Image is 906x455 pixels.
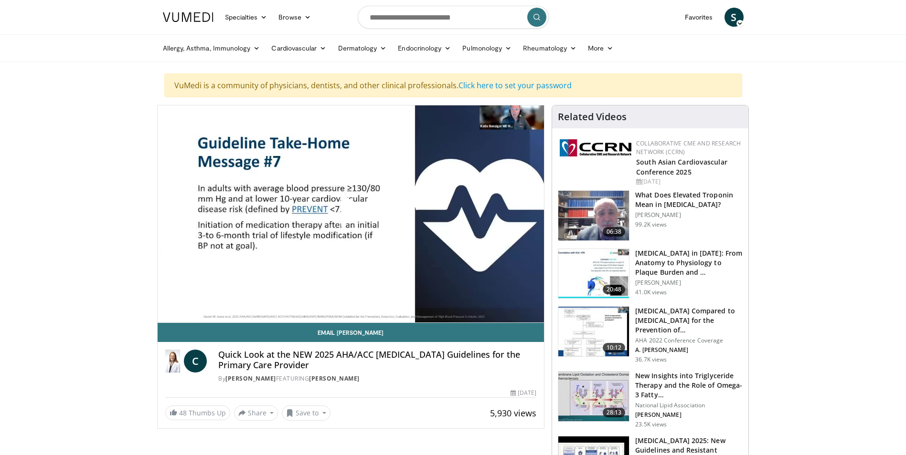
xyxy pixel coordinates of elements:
a: [PERSON_NAME] [309,374,360,383]
a: Endocrinology [392,39,457,58]
a: S [725,8,744,27]
button: Play Video [265,167,437,261]
p: 23.5K views [635,421,667,428]
img: 7c0f9b53-1609-4588-8498-7cac8464d722.150x105_q85_crop-smart_upscale.jpg [558,307,629,356]
video-js: Video Player [158,105,544,323]
img: VuMedi Logo [163,12,213,22]
a: 10:12 [MEDICAL_DATA] Compared to [MEDICAL_DATA] for the Prevention of… AHA 2022 Conference Covera... [558,306,743,363]
div: [DATE] [511,389,536,397]
img: 45ea033d-f728-4586-a1ce-38957b05c09e.150x105_q85_crop-smart_upscale.jpg [558,372,629,421]
h3: What Does Elevated Troponin Mean in [MEDICAL_DATA]? [635,190,743,209]
h3: [MEDICAL_DATA] Compared to [MEDICAL_DATA] for the Prevention of… [635,306,743,335]
a: C [184,350,207,372]
span: 48 [179,408,187,417]
p: [PERSON_NAME] [635,279,743,287]
button: Save to [282,405,330,421]
a: Cardiovascular [266,39,332,58]
span: 28:13 [603,408,626,417]
a: 48 Thumbs Up [165,405,230,420]
div: [DATE] [636,177,741,186]
a: 28:13 New Insights into Triglyceride Therapy and the Role of Omega-3 Fatty… National Lipid Associ... [558,371,743,428]
a: Rheumatology [517,39,582,58]
a: Specialties [219,8,273,27]
a: Click here to set your password [458,80,572,91]
p: 99.2K views [635,221,667,228]
p: 41.0K views [635,289,667,296]
a: Pulmonology [457,39,517,58]
span: 20:48 [603,285,626,294]
h4: Quick Look at the NEW 2025 AHA/ACC [MEDICAL_DATA] Guidelines for the Primary Care Provider [218,350,536,370]
a: Collaborative CME and Research Network (CCRN) [636,139,741,156]
a: 20:48 [MEDICAL_DATA] in [DATE]: From Anatomy to Physiology to Plaque Burden and … [PERSON_NAME] 4... [558,248,743,299]
p: [PERSON_NAME] [635,411,743,419]
img: 823da73b-7a00-425d-bb7f-45c8b03b10c3.150x105_q85_crop-smart_upscale.jpg [558,249,629,299]
p: 36.7K views [635,356,667,363]
img: a04ee3ba-8487-4636-b0fb-5e8d268f3737.png.150x105_q85_autocrop_double_scale_upscale_version-0.2.png [560,139,631,156]
span: 10:12 [603,343,626,352]
p: AHA 2022 Conference Coverage [635,337,743,344]
img: Dr. Catherine P. Benziger [165,350,181,372]
a: 06:38 What Does Elevated Troponin Mean in [MEDICAL_DATA]? [PERSON_NAME] 99.2K views [558,190,743,241]
h3: New Insights into Triglyceride Therapy and the Role of Omega-3 Fatty… [635,371,743,400]
p: [PERSON_NAME] [635,211,743,219]
span: 5,930 views [490,407,536,419]
a: [PERSON_NAME] [225,374,276,383]
a: Favorites [679,8,719,27]
button: Share [234,405,278,421]
a: Email [PERSON_NAME] [158,323,544,342]
h3: [MEDICAL_DATA] in [DATE]: From Anatomy to Physiology to Plaque Burden and … [635,248,743,277]
div: VuMedi is a community of physicians, dentists, and other clinical professionals. [164,73,742,97]
a: Browse [273,8,317,27]
p: A. [PERSON_NAME] [635,346,743,354]
a: Allergy, Asthma, Immunology [157,39,266,58]
p: National Lipid Association [635,402,743,409]
span: 06:38 [603,227,626,237]
h4: Related Videos [558,111,627,123]
a: Dermatology [332,39,393,58]
img: 98daf78a-1d22-4ebe-927e-10afe95ffd94.150x105_q85_crop-smart_upscale.jpg [558,191,629,240]
a: South Asian Cardiovascular Conference 2025 [636,157,727,176]
div: By FEATURING [218,374,536,383]
input: Search topics, interventions [358,6,549,29]
a: More [582,39,619,58]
